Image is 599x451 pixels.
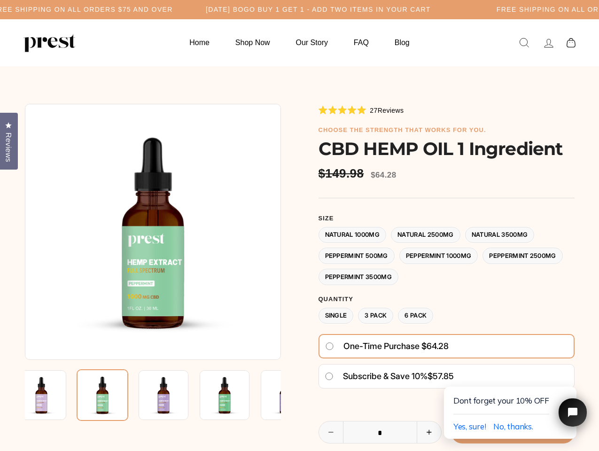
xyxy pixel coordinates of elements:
img: CBD HEMP OIL 1 Ingredient [200,370,249,420]
div: 27Reviews [319,105,404,115]
input: quantity [319,421,442,444]
label: Single [319,308,354,324]
img: CBD HEMP OIL 1 Ingredient [261,370,311,420]
a: Blog [383,33,421,52]
span: Reviews [2,132,15,162]
a: Shop Now [224,33,282,52]
label: Natural 2500MG [391,227,460,243]
h5: [DATE] BOGO BUY 1 GET 1 - ADD TWO ITEMS IN YOUR CART [206,6,431,14]
span: Subscribe & save 10% [343,371,428,381]
img: CBD HEMP OIL 1 Ingredient [25,104,281,360]
img: PREST ORGANICS [23,33,75,52]
span: 27 [370,107,377,114]
label: 3 Pack [358,308,393,324]
img: CBD HEMP OIL 1 Ingredient [139,370,188,420]
img: CBD HEMP OIL 1 Ingredient [16,370,66,420]
ul: Primary [178,33,421,52]
span: $64.28 [371,171,396,179]
label: Peppermint 1000MG [399,248,478,264]
a: Our Story [284,33,340,52]
button: Increase item quantity by one [417,421,441,443]
a: Home [178,33,221,52]
span: $149.98 [319,166,366,181]
span: One-time purchase $64.28 [343,338,449,355]
label: Peppermint 2500MG [482,248,563,264]
label: Natural 1000MG [319,227,387,243]
input: One-time purchase $64.28 [325,342,334,350]
iframe: Tidio Chat [424,357,599,451]
label: Peppermint 3500MG [319,269,399,285]
label: Natural 3500MG [465,227,535,243]
label: Size [319,215,575,222]
img: CBD HEMP OIL 1 Ingredient [77,369,128,421]
input: Subscribe & save 10%$57.85 [325,373,334,380]
h6: choose the strength that works for you. [319,126,575,134]
label: Quantity [319,295,575,303]
button: Reduce item quantity by one [319,421,343,443]
label: Peppermint 500MG [319,248,395,264]
span: Reviews [378,107,404,114]
h1: CBD HEMP OIL 1 Ingredient [319,138,575,159]
a: FAQ [342,33,381,52]
label: 6 Pack [398,308,433,324]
